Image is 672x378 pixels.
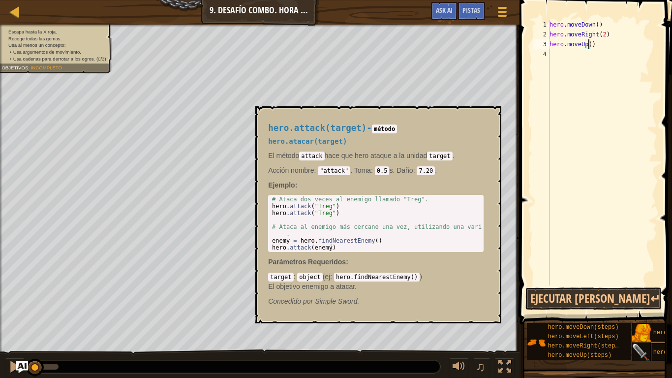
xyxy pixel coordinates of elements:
[476,359,486,374] span: ♫
[372,125,397,133] code: método
[371,166,375,174] span: :
[533,30,550,39] div: 2
[395,166,437,174] span: .
[9,50,11,55] i: •
[9,49,106,56] li: Usa argumentos de movimiento.
[436,5,453,15] span: Ask AI
[9,56,11,62] i: •
[1,29,106,36] li: Escapa hasta la X roja.
[533,39,550,49] div: 3
[268,272,484,291] div: ( )
[354,166,371,174] span: Toma
[527,333,546,352] img: portrait.png
[397,166,413,174] span: Daño
[31,65,62,70] span: Incompleto
[548,333,619,340] span: hero.moveLeft(steps)
[632,344,651,362] img: portrait.png
[268,166,352,174] span: .
[268,124,484,133] h4: -
[533,49,550,59] div: 4
[449,358,469,378] button: Ajustar el volúmen
[474,358,490,378] button: ♫
[9,56,106,63] li: Usa cadenas para derrotar a los ogros.
[495,358,515,378] button: Cambia a pantalla completa.
[268,151,484,160] p: El método hace que hero ataque a la unidad .
[5,358,25,378] button: Ctrl + P: Pause
[268,297,315,305] span: Concedido por
[13,56,106,62] span: Usa cadenas para derrotar a los ogros. (0/3)
[268,273,293,282] code: target
[8,36,61,41] span: Recoge todas las gemas.
[1,42,106,49] li: Usa al menos un concepto:
[268,137,347,145] span: hero.atacar(target)
[346,258,348,266] span: :
[632,324,651,343] img: portrait.png
[268,166,289,174] span: Acción
[268,181,297,189] strong: :
[352,166,395,174] span: s.
[417,166,435,175] code: 7.20
[431,2,458,20] button: Ask AI
[28,65,31,70] span: :
[318,166,350,175] code: "attack"
[490,2,515,25] button: Mostrar menú de juego
[1,65,28,70] span: Objetivos
[462,5,480,15] span: Pistas
[1,35,106,42] li: Recoge todas las gemas.
[268,181,295,189] span: Ejemplo
[268,282,484,291] p: El objetivo enemigo a atacar.
[294,273,298,281] span: :
[525,287,662,310] button: Ejecutar [PERSON_NAME]↵
[427,152,452,160] code: target
[289,166,314,174] span: nombre
[548,343,622,349] span: hero.moveRight(steps)
[533,20,550,30] div: 1
[16,361,28,373] button: Ask AI
[299,152,324,160] code: attack
[268,297,359,305] em: Simple Sword.
[8,43,65,48] span: Usa al menos un concepto:
[325,273,330,281] span: ej
[268,123,367,133] span: hero.attack(target)
[375,166,390,175] code: 0.5
[413,166,417,174] span: :
[548,352,612,359] span: hero.moveUp(steps)
[297,273,322,282] code: object
[13,50,81,55] span: Usa argumentos de movimiento.
[548,324,619,331] span: hero.moveDown(steps)
[8,29,57,34] span: Escapa hasta la X roja.
[314,166,318,174] span: :
[330,273,334,281] span: :
[334,273,420,282] code: hero.findNearestEnemy()
[268,258,346,266] span: Parámetros Requeridos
